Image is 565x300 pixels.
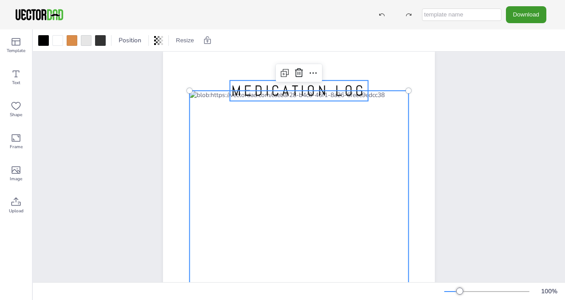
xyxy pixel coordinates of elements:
[10,111,22,118] span: Shape
[10,143,23,150] span: Frame
[422,8,501,21] input: template name
[14,8,64,21] img: VectorDad-1.png
[506,6,546,23] button: Download
[538,287,560,296] div: 100 %
[117,36,143,45] span: Position
[9,207,24,215] span: Upload
[7,47,25,54] span: Template
[231,81,366,100] span: MEDICATION LOG
[172,33,198,48] button: Resize
[10,175,22,182] span: Image
[12,79,20,86] span: Text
